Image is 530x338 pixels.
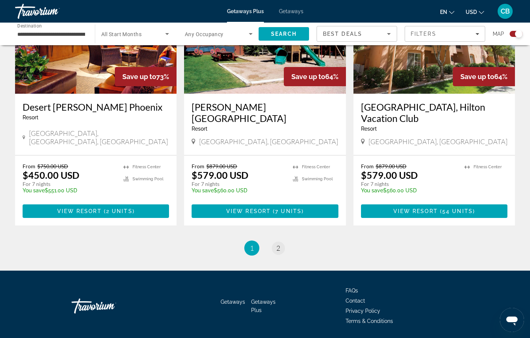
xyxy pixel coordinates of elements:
button: View Resort(7 units) [192,204,338,218]
span: [GEOGRAPHIC_DATA], [GEOGRAPHIC_DATA] [369,137,507,146]
span: You save [192,187,214,193]
p: $579.00 USD [192,169,248,181]
button: Change currency [466,6,484,17]
button: View Resort(2 units) [23,204,169,218]
a: Desert [PERSON_NAME] Phoenix [23,101,169,113]
span: Fitness Center [132,164,161,169]
p: For 7 nights [192,181,285,187]
a: [GEOGRAPHIC_DATA], Hilton Vacation Club [361,101,507,124]
span: $879.00 USD [376,163,407,169]
span: Resort [192,126,207,132]
span: ( ) [438,208,475,214]
span: 1 [250,244,254,252]
a: [PERSON_NAME][GEOGRAPHIC_DATA] [192,101,338,124]
a: FAQs [346,288,358,294]
span: From [361,163,374,169]
p: For 7 nights [361,181,457,187]
span: Swimming Pool [302,177,333,181]
div: 64% [284,67,346,86]
span: en [440,9,447,15]
span: CB [501,8,510,15]
mat-select: Sort by [323,29,391,38]
p: $551.00 USD [23,187,116,193]
span: View Resort [57,208,102,214]
p: $579.00 USD [361,169,418,181]
p: $450.00 USD [23,169,79,181]
span: Fitness Center [474,164,502,169]
nav: Pagination [15,241,515,256]
span: Save up to [291,73,325,81]
button: Change language [440,6,454,17]
span: $750.00 USD [37,163,68,169]
p: $560.00 USD [361,187,457,193]
button: Search [259,27,309,41]
div: 64% [453,67,515,86]
span: Resort [23,114,38,120]
span: $879.00 USD [206,163,237,169]
span: All Start Months [101,31,142,37]
span: View Resort [393,208,438,214]
span: ( ) [102,208,135,214]
a: Getaways Plus [227,8,264,14]
span: Fitness Center [302,164,330,169]
a: Travorium [15,2,90,21]
span: Filters [411,31,436,37]
span: 2 [276,244,280,252]
span: 7 units [275,208,302,214]
span: Save up to [122,73,156,81]
span: Best Deals [323,31,362,37]
span: Resort [361,126,377,132]
span: [GEOGRAPHIC_DATA], [GEOGRAPHIC_DATA] [199,137,338,146]
span: USD [466,9,477,15]
span: You save [361,187,383,193]
input: Select destination [17,30,85,39]
a: Terms & Conditions [346,318,393,324]
span: Save up to [460,73,494,81]
a: Getaways Plus [251,299,276,313]
a: Go Home [72,295,147,317]
span: Search [271,31,297,37]
button: View Resort(54 units) [361,204,507,218]
p: $560.00 USD [192,187,285,193]
div: 73% [115,67,177,86]
span: View Resort [226,208,271,214]
span: 54 units [442,208,473,214]
span: From [23,163,35,169]
span: From [192,163,204,169]
span: [GEOGRAPHIC_DATA], [GEOGRAPHIC_DATA], [GEOGRAPHIC_DATA] [29,129,169,146]
span: 2 units [106,208,132,214]
span: ( ) [271,208,304,214]
span: Any Occupancy [185,31,224,37]
span: Swimming Pool [132,177,163,181]
a: Getaways [221,299,245,305]
a: Privacy Policy [346,308,380,314]
iframe: Button to launch messaging window [500,308,524,332]
span: Map [493,29,504,39]
button: User Menu [495,3,515,19]
button: Filters [405,26,485,42]
span: Destination [17,23,42,28]
p: For 7 nights [23,181,116,187]
a: Contact [346,298,365,304]
span: You save [23,187,45,193]
a: Getaways [279,8,303,14]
